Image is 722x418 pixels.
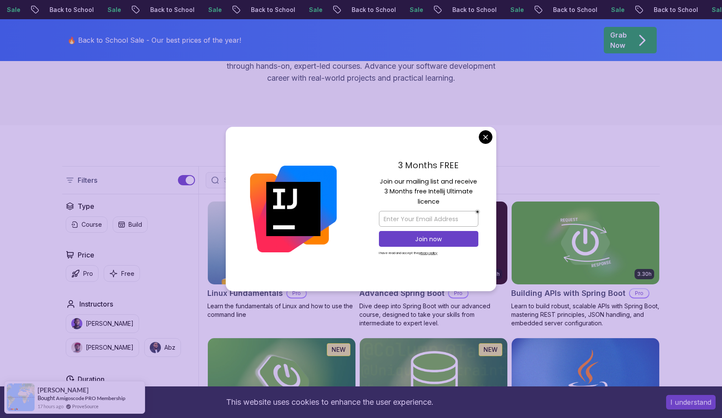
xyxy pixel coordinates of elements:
p: NEW [332,345,346,354]
p: Master in-demand skills like Java, Spring Boot, DevOps, React, and more through hands-on, expert-... [218,48,504,84]
a: Building APIs with Spring Boot card3.30hBuilding APIs with Spring BootProLearn to build robust, s... [511,201,660,327]
button: instructor img[PERSON_NAME] [66,314,139,333]
p: Back to School [337,6,395,14]
button: Course [66,216,108,233]
a: ProveSource [72,403,99,410]
p: Build [128,220,142,229]
p: Sale [93,6,120,14]
p: Learn the fundamentals of Linux and how to use the command line [207,302,356,319]
span: [PERSON_NAME] [38,386,89,394]
h2: Advanced Spring Boot [359,287,445,299]
span: Bought [38,395,55,401]
p: Pro [630,289,649,298]
p: Learn to build robust, scalable APIs with Spring Boot, mastering REST principles, JSON handling, ... [511,302,660,327]
p: Pro [449,289,468,298]
button: Pro [66,265,99,282]
p: Grab Now [610,30,627,50]
p: Free [121,269,134,278]
p: [PERSON_NAME] [86,319,134,328]
p: Pro [83,269,93,278]
p: Back to School [236,6,294,14]
span: 17 hours ago [38,403,64,410]
p: Filters [78,175,97,185]
h2: Building APIs with Spring Boot [511,287,626,299]
img: Linux Fundamentals card [208,202,355,284]
a: Linux Fundamentals card6.00hLinux FundamentalsProLearn the fundamentals of Linux and how to use t... [207,201,356,319]
input: Search Java, React, Spring boot ... [222,176,405,184]
p: Back to School [35,6,93,14]
a: Amigoscode PRO Membership [56,395,125,401]
p: Sale [597,6,624,14]
button: Accept cookies [666,395,716,409]
p: Course [82,220,102,229]
p: [PERSON_NAME] [86,343,134,352]
button: Build [113,216,148,233]
p: Back to School [639,6,697,14]
p: Sale [294,6,322,14]
p: Abz [164,343,175,352]
p: Sale [395,6,422,14]
h2: Instructors [79,299,113,309]
p: Back to School [438,6,496,14]
img: instructor img [71,318,82,329]
img: instructor img [71,342,82,353]
p: Back to School [539,6,597,14]
h2: Price [78,250,94,260]
div: This website uses cookies to enhance the user experience. [6,393,653,412]
button: instructor img[PERSON_NAME] [66,338,139,357]
p: 3.30h [637,271,652,278]
img: Building APIs with Spring Boot card [512,202,659,284]
button: instructor imgAbz [144,338,181,357]
p: Back to School [136,6,194,14]
p: Sale [194,6,221,14]
p: NEW [483,345,498,354]
h2: Linux Fundamentals [207,287,283,299]
img: provesource social proof notification image [7,383,35,411]
img: instructor img [150,342,161,353]
h2: Type [78,201,94,211]
p: Pro [287,289,306,298]
p: 🔥 Back to School Sale - Our best prices of the year! [67,35,241,45]
p: Sale [496,6,523,14]
p: Dive deep into Spring Boot with our advanced course, designed to take your skills from intermedia... [359,302,508,327]
button: Free [104,265,140,282]
h2: Duration [78,374,105,384]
